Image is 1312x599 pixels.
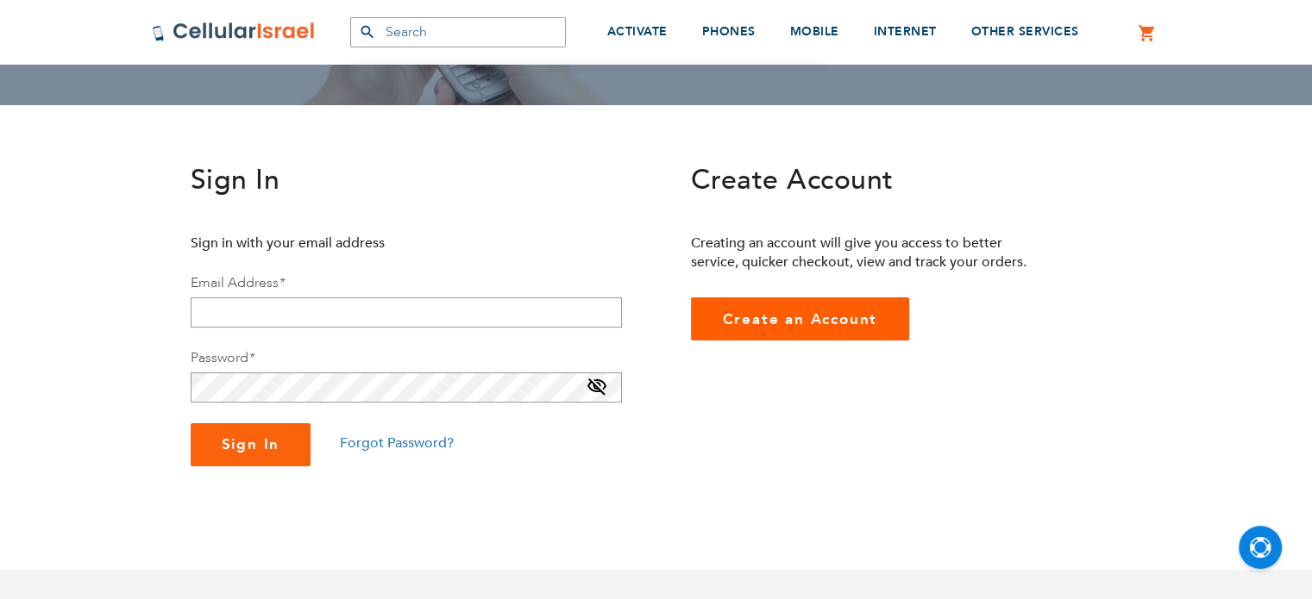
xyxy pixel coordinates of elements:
button: Sign In [191,423,311,466]
span: Sign In [222,434,280,454]
input: Email [191,297,622,328]
label: Email Address [191,273,285,292]
span: ACTIVATE [607,23,668,40]
a: Create an Account [691,297,910,340]
span: Sign In [191,161,280,199]
img: Cellular Israel Logo [152,22,316,42]
span: PHONES [702,23,756,40]
p: Creating an account will give you access to better service, quicker checkout, view and track your... [691,234,1040,271]
span: INTERNET [874,23,937,40]
span: OTHER SERVICES [971,23,1079,40]
a: Forgot Password? [340,434,454,452]
label: Password [191,348,254,367]
span: Create Account [691,161,894,199]
p: Sign in with your email address [191,234,540,253]
span: Create an Account [723,309,878,329]
input: Search [350,17,566,47]
span: MOBILE [790,23,839,40]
